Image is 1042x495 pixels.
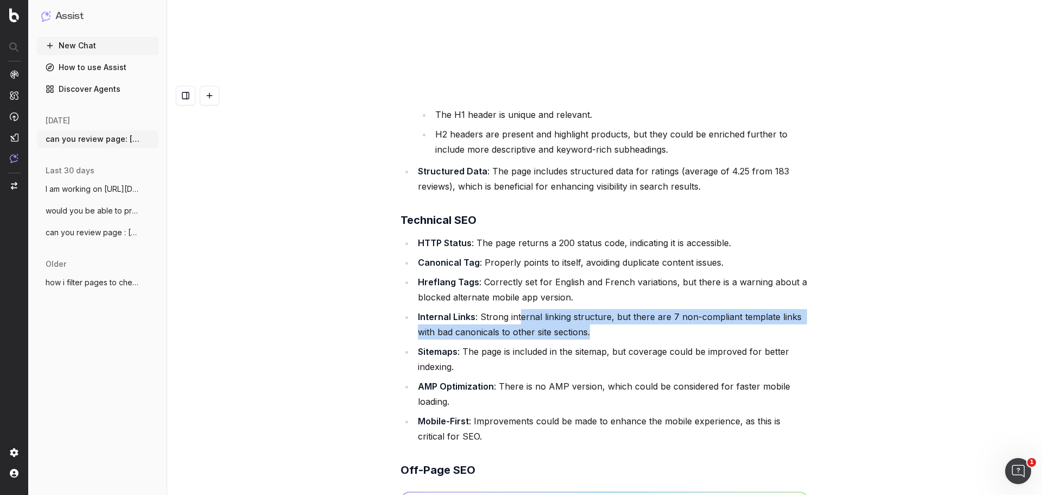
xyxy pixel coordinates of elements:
li: : There is no AMP version, which could be considered for faster mobile loading. [415,379,809,409]
strong: HTTP Status [418,237,472,248]
div: v 4.0.25 [30,17,53,26]
button: can you review page: [URL] [37,130,158,148]
span: I am working on [URL][DOMAIN_NAME] [46,184,141,195]
button: can you review page : [URL] [37,224,158,241]
li: H2 headers are present and highlight products, but they could be enriched further to include more... [432,127,809,157]
strong: Off-Page SEO [401,463,475,477]
strong: Internal Links [418,311,475,322]
iframe: Intercom live chat [1005,458,1031,484]
strong: Mobile-First [418,416,469,427]
span: can you review page: [URL] [46,134,141,145]
img: Assist [10,154,18,163]
span: [DATE] [46,115,70,126]
li: : The page returns a 200 status code, indicating it is accessible. [415,235,809,250]
button: Assist [41,9,154,24]
li: : Correctly set for English and French variations, but there is a warning about a blocked alterna... [415,274,809,305]
strong: Sitemaps [418,346,458,357]
span: can you review page : [URL] [46,227,141,238]
strong: Canonical Tag [418,257,480,268]
a: Discover Agents [37,80,158,98]
img: Analytics [10,70,18,79]
a: How to use Assist [37,59,158,76]
button: New Chat [37,37,158,54]
img: website_grey.svg [17,28,26,37]
img: Studio [10,133,18,142]
strong: Technical SEO [401,214,476,227]
span: 1 [1027,458,1036,467]
img: Activation [10,112,18,121]
div: Keywords by Traffic [120,64,183,71]
button: would you be able to provide some insigh [37,202,158,220]
img: logo_orange.svg [17,17,26,26]
li: : The page is included in the sitemap, but coverage could be improved for better indexing. [415,344,809,374]
li: : Strong internal linking structure, but there are 7 non-compliant template links with bad canoni... [415,309,809,340]
span: last 30 days [46,165,94,176]
span: how i filter pages to check their techni [46,277,141,288]
span: would you be able to provide some insigh [46,205,141,216]
img: Assist [41,11,51,21]
img: tab_domain_overview_orange.svg [29,63,38,72]
button: how i filter pages to check their techni [37,274,158,291]
li: : The page includes structured data for ratings (average of 4.25 from 183 reviews), which is bene... [415,164,809,194]
strong: Hreflang Tags [418,277,479,287]
strong: AMP Optimization [418,381,494,392]
span: older [46,259,66,270]
li: The H1 header is unique and relevant. [432,107,809,122]
strong: Structured Data [418,166,487,177]
div: Domain Overview [41,64,97,71]
li: : Improvements could be made to enhance the mobile experience, as this is critical for SEO. [415,413,809,444]
img: Botify logo [9,8,19,22]
div: Domain: [DOMAIN_NAME] [28,28,119,37]
img: Intelligence [10,91,18,100]
button: I am working on [URL][DOMAIN_NAME] [37,180,158,198]
img: Setting [10,448,18,457]
img: tab_keywords_by_traffic_grey.svg [108,63,117,72]
li: : Properly points to itself, avoiding duplicate content issues. [415,255,809,270]
h1: Assist [55,9,84,24]
img: My account [10,469,18,478]
img: Switch project [11,182,17,190]
li: : [415,85,809,157]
